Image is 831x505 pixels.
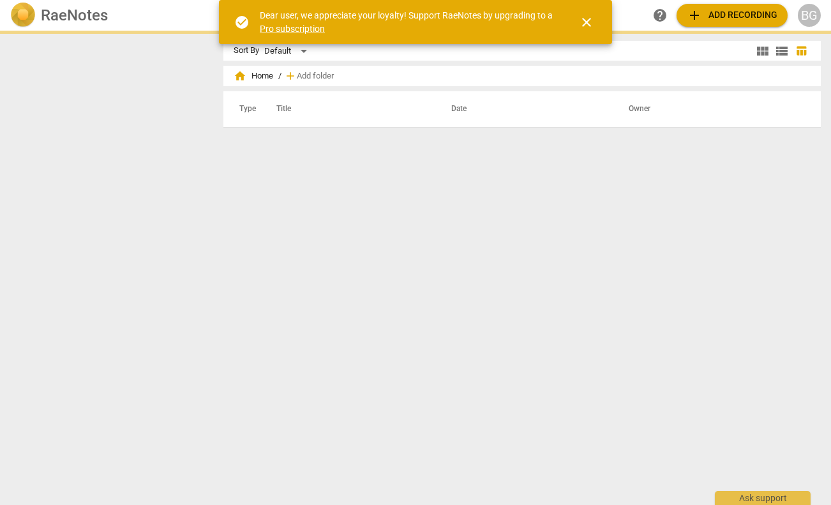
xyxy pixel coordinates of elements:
[234,70,273,82] span: Home
[774,43,790,59] span: view_list
[234,15,250,30] span: check_circle
[715,491,811,505] div: Ask support
[260,24,325,34] a: Pro subscription
[687,8,702,23] span: add
[571,7,602,38] button: Close
[755,43,770,59] span: view_module
[648,4,671,27] a: Help
[772,41,791,61] button: List view
[284,70,297,82] span: add
[260,9,556,35] div: Dear user, we appreciate your loyalty! Support RaeNotes by upgrading to a
[753,41,772,61] button: Tile view
[297,72,334,81] span: Add folder
[41,6,108,24] h2: RaeNotes
[613,91,807,127] th: Owner
[795,45,807,57] span: table_chart
[798,4,821,27] button: BG
[234,70,246,82] span: home
[652,8,668,23] span: help
[10,3,211,28] a: LogoRaeNotes
[229,91,261,127] th: Type
[579,15,594,30] span: close
[10,3,36,28] img: Logo
[261,91,437,127] th: Title
[278,72,281,81] span: /
[234,46,259,56] div: Sort By
[264,41,311,61] div: Default
[436,91,613,127] th: Date
[791,41,811,61] button: Table view
[677,4,788,27] button: Upload
[687,8,777,23] span: Add recording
